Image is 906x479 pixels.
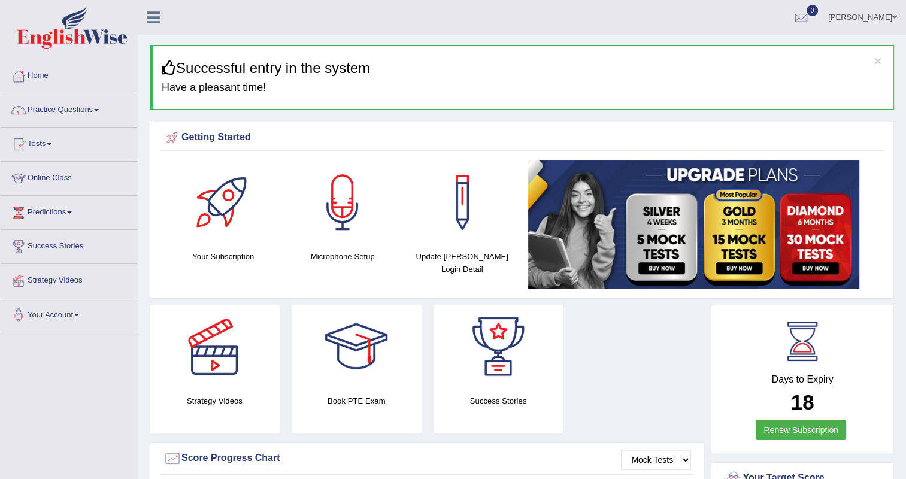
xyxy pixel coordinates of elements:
[874,54,881,67] button: ×
[292,395,422,407] h4: Book PTE Exam
[1,196,137,226] a: Predictions
[1,162,137,192] a: Online Class
[791,390,814,414] b: 18
[169,250,277,263] h4: Your Subscription
[756,420,846,440] a: Renew Subscription
[434,395,563,407] h4: Success Stories
[150,395,280,407] h4: Strategy Videos
[163,129,880,147] div: Getting Started
[163,450,691,468] div: Score Progress Chart
[1,93,137,123] a: Practice Questions
[1,230,137,260] a: Success Stories
[162,82,884,94] h4: Have a pleasant time!
[408,250,516,275] h4: Update [PERSON_NAME] Login Detail
[807,5,819,16] span: 0
[162,60,884,76] h3: Successful entry in the system
[289,250,397,263] h4: Microphone Setup
[725,374,880,385] h4: Days to Expiry
[1,298,137,328] a: Your Account
[528,160,859,289] img: small5.jpg
[1,264,137,294] a: Strategy Videos
[1,59,137,89] a: Home
[1,128,137,157] a: Tests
